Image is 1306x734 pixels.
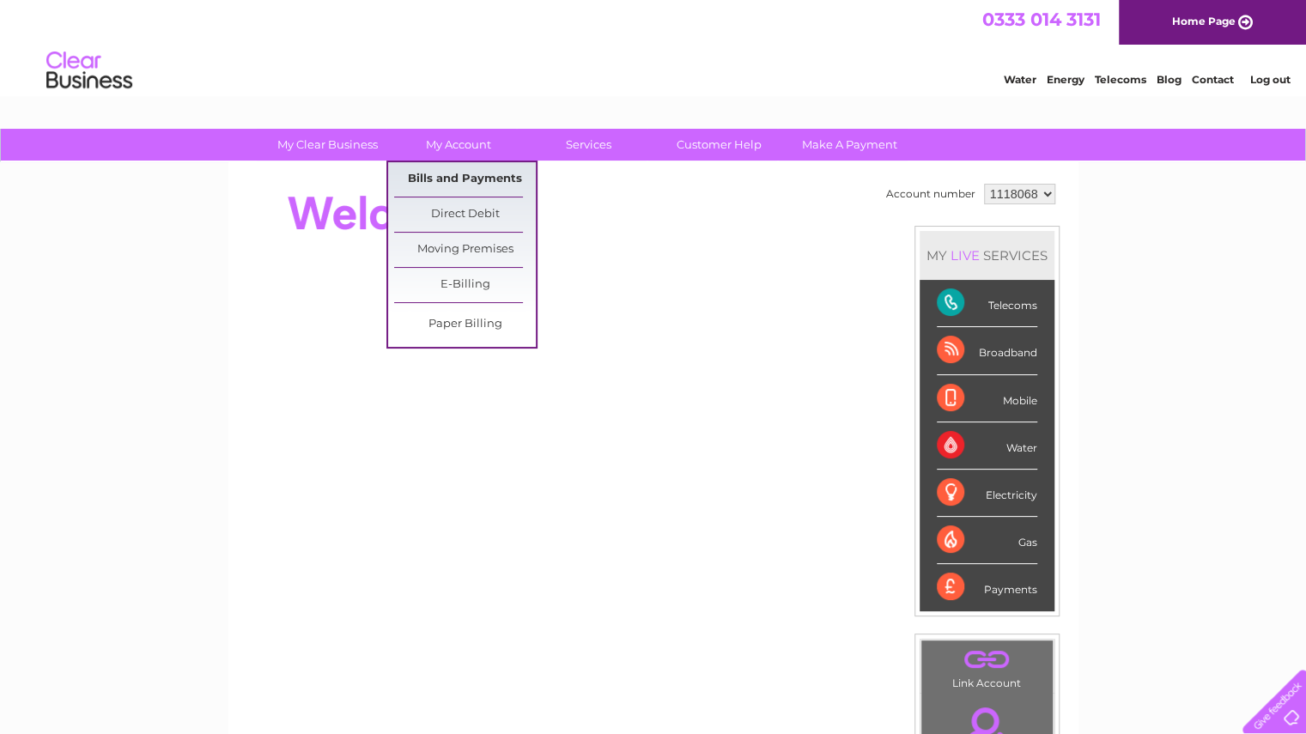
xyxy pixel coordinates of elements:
[648,129,790,161] a: Customer Help
[518,129,659,161] a: Services
[926,645,1048,675] a: .
[1095,73,1146,86] a: Telecoms
[1157,73,1181,86] a: Blog
[779,129,920,161] a: Make A Payment
[947,247,983,264] div: LIVE
[937,564,1037,610] div: Payments
[248,9,1060,83] div: Clear Business is a trading name of Verastar Limited (registered in [GEOGRAPHIC_DATA] No. 3667643...
[937,517,1037,564] div: Gas
[387,129,529,161] a: My Account
[394,162,536,197] a: Bills and Payments
[920,640,1054,694] td: Link Account
[394,197,536,232] a: Direct Debit
[882,179,980,209] td: Account number
[46,45,133,97] img: logo.png
[257,129,398,161] a: My Clear Business
[394,268,536,302] a: E-Billing
[982,9,1101,30] a: 0333 014 3131
[1047,73,1084,86] a: Energy
[394,233,536,267] a: Moving Premises
[920,231,1054,280] div: MY SERVICES
[394,307,536,342] a: Paper Billing
[1192,73,1234,86] a: Contact
[937,470,1037,517] div: Electricity
[937,327,1037,374] div: Broadband
[1249,73,1290,86] a: Log out
[937,280,1037,327] div: Telecoms
[937,375,1037,422] div: Mobile
[937,422,1037,470] div: Water
[1004,73,1036,86] a: Water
